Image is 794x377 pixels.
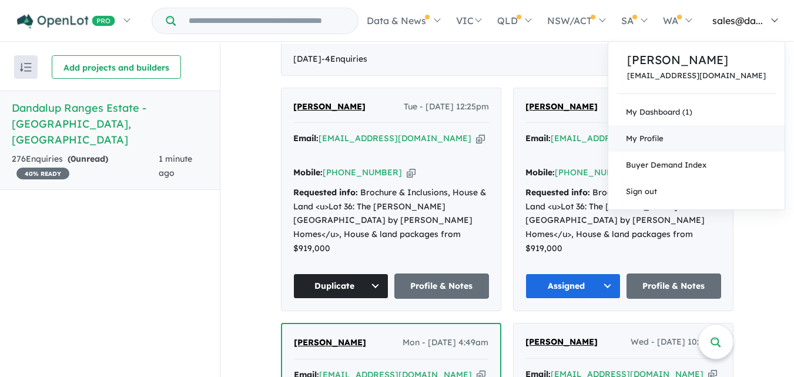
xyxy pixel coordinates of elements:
h5: Dandalup Ranges Estate - [GEOGRAPHIC_DATA] , [GEOGRAPHIC_DATA] [12,100,208,148]
a: [EMAIL_ADDRESS][DOMAIN_NAME] [627,71,766,80]
span: [PERSON_NAME] [525,101,598,112]
a: [PERSON_NAME] [525,335,598,349]
a: Profile & Notes [394,273,490,299]
a: My Profile [608,125,785,152]
span: sales@da... [712,15,763,26]
a: [EMAIL_ADDRESS][DOMAIN_NAME] [551,133,703,144]
strong: Email: [293,133,319,144]
span: [PERSON_NAME] [525,336,598,347]
a: Sign out [608,178,785,205]
span: 40 % READY [16,168,69,179]
a: [PERSON_NAME] [627,51,766,69]
div: [DATE] [281,43,733,76]
a: [PHONE_NUMBER] [555,167,634,178]
span: 0 [71,154,76,164]
span: Mon - [DATE] 4:49am [403,336,488,350]
a: [PERSON_NAME] [293,100,366,114]
a: [PERSON_NAME] [294,336,366,350]
span: Wed - [DATE] 10:25am [631,335,721,349]
span: My Profile [626,134,664,143]
strong: ( unread) [68,154,108,164]
div: Brochure & Inclusions, House & Land <u>Lot 36: The [PERSON_NAME][GEOGRAPHIC_DATA] by [PERSON_NAME... [293,186,489,256]
div: Brochure & Inclusions, House & Land <u>Lot 36: The [PERSON_NAME][GEOGRAPHIC_DATA] by [PERSON_NAME... [525,186,721,256]
img: sort.svg [20,63,32,72]
a: [PERSON_NAME] [525,100,598,114]
button: Add projects and builders [52,55,181,79]
span: Tue - [DATE] 12:25pm [404,100,489,114]
div: 276 Enquir ies [12,152,159,181]
strong: Requested info: [293,187,358,198]
button: Copy [476,132,485,145]
a: My Dashboard (1) [608,99,785,125]
strong: Mobile: [293,167,323,178]
strong: Mobile: [525,167,555,178]
a: [PHONE_NUMBER] [323,167,402,178]
span: - 4 Enquir ies [321,54,367,64]
strong: Email: [525,133,551,144]
img: Openlot PRO Logo White [17,14,115,29]
a: [EMAIL_ADDRESS][DOMAIN_NAME] [319,133,471,144]
input: Try estate name, suburb, builder or developer [178,8,356,34]
button: Copy [407,166,416,179]
button: Duplicate [293,273,388,299]
span: [PERSON_NAME] [293,101,366,112]
button: Assigned [525,273,621,299]
span: 1 minute ago [159,154,192,178]
a: Buyer Demand Index [608,152,785,178]
strong: Requested info: [525,187,590,198]
a: Profile & Notes [627,273,722,299]
span: [PERSON_NAME] [294,337,366,348]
